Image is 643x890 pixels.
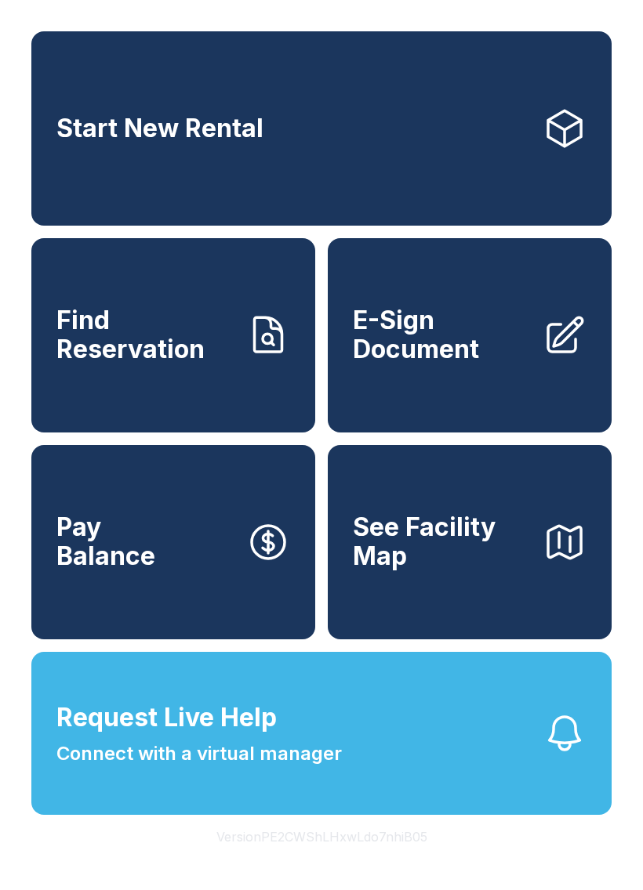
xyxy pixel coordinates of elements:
a: Find Reservation [31,238,315,432]
span: Pay Balance [56,513,155,570]
button: See Facility Map [328,445,612,639]
a: Start New Rental [31,31,612,226]
span: Find Reservation [56,306,234,364]
button: VersionPE2CWShLHxwLdo7nhiB05 [204,815,440,859]
a: E-Sign Document [328,238,612,432]
span: See Facility Map [353,513,530,570]
span: Connect with a virtual manager [56,740,342,768]
span: Request Live Help [56,699,277,736]
button: Request Live HelpConnect with a virtual manager [31,652,612,815]
span: E-Sign Document [353,306,530,364]
span: Start New Rental [56,114,263,143]
a: PayBalance [31,445,315,639]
